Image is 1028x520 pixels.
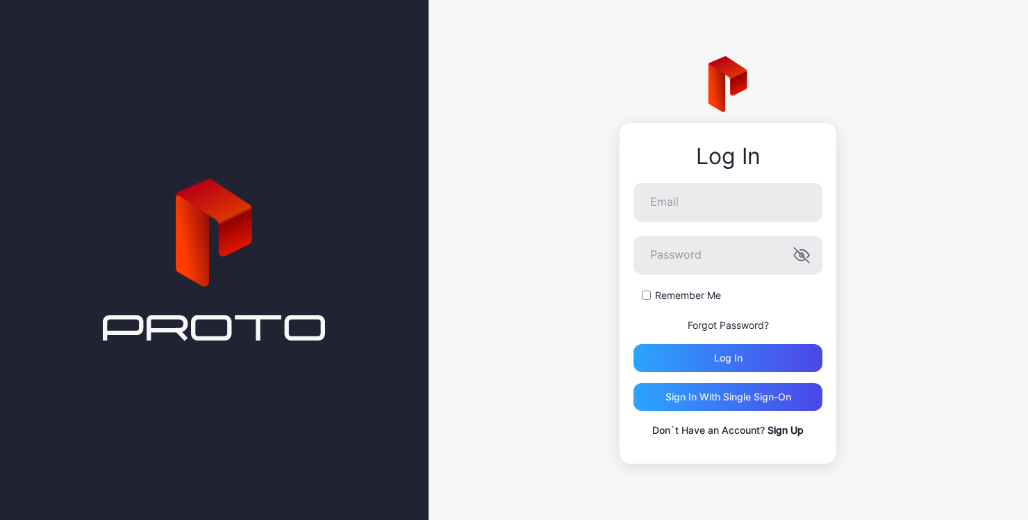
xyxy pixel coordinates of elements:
div: Sign in With Single Sign-On [665,391,791,403]
label: Remember Me [655,289,721,302]
button: Password [793,247,810,263]
input: Email [633,183,822,222]
div: Log In [633,144,822,169]
button: Sign in With Single Sign-On [633,383,822,411]
input: Password [633,236,822,275]
p: Don`t Have an Account? [633,422,822,439]
button: Log in [633,344,822,372]
a: Forgot Password? [688,319,769,331]
a: Sign Up [768,424,804,436]
div: Log in [714,352,743,364]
